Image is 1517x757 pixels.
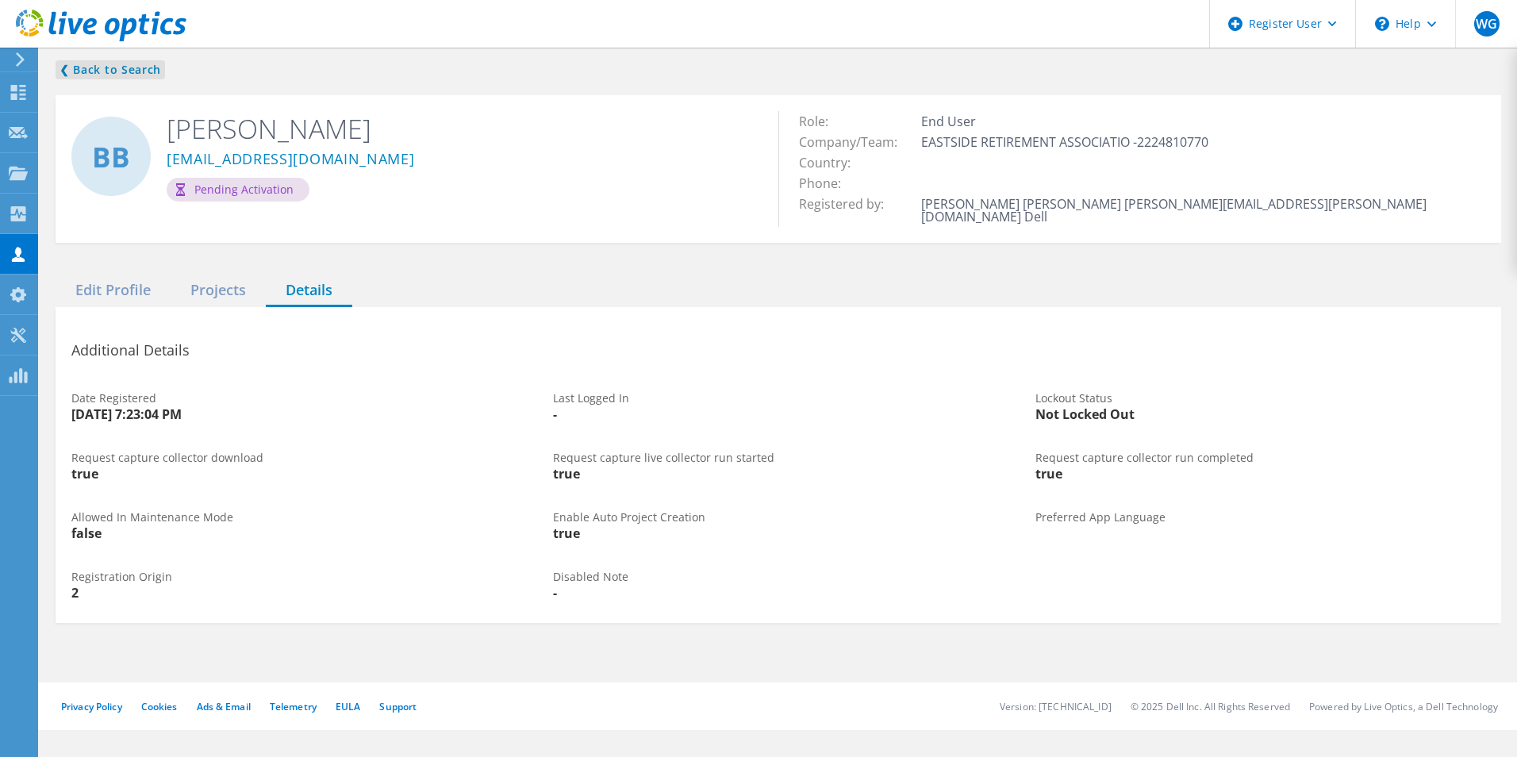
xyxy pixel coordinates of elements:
[266,275,352,307] div: Details
[917,111,1485,132] td: End User
[71,450,263,465] span: Request capture collector download
[1375,17,1389,31] svg: \n
[71,586,521,599] div: 2
[16,33,186,44] a: Live Optics Dashboard
[799,195,900,213] span: Registered by:
[553,408,1003,421] div: -
[171,275,266,307] div: Projects
[92,143,130,171] span: BB
[270,700,317,713] a: Telemetry
[1035,408,1485,421] div: Not Locked Out
[553,569,628,584] span: Disabled Note
[1000,700,1112,713] li: Version: [TECHNICAL_ID]
[1309,700,1498,713] li: Powered by Live Optics, a Dell Technology
[56,60,165,79] a: Back to search
[167,178,309,202] div: Pending Activation
[799,113,844,130] span: Role:
[71,408,521,421] div: [DATE] 7:23:04 PM
[56,275,171,307] div: Edit Profile
[71,509,233,525] span: Allowed In Maintenance Mode
[553,509,705,525] span: Enable Auto Project Creation
[141,700,178,713] a: Cookies
[1131,700,1290,713] li: © 2025 Dell Inc. All Rights Reserved
[71,390,156,405] span: Date Registered
[553,390,629,405] span: Last Logged In
[167,152,415,168] a: [EMAIL_ADDRESS][DOMAIN_NAME]
[553,467,1003,480] div: true
[921,133,1224,151] span: EASTSIDE RETIREMENT ASSOCIATIO -2224810770
[799,154,866,171] span: Country:
[336,700,360,713] a: EULA
[71,569,172,584] span: Registration Origin
[553,450,774,465] span: Request capture live collector run started
[1035,450,1254,465] span: Request capture collector run completed
[71,467,521,480] div: true
[553,586,1485,599] div: -
[553,527,1003,540] div: true
[1035,390,1112,405] span: Lockout Status
[1035,509,1166,525] span: Preferred App Language
[71,339,1485,361] h3: Additional Details
[61,700,122,713] a: Privacy Policy
[167,111,755,146] h2: [PERSON_NAME]
[1035,467,1485,480] div: true
[917,194,1485,227] td: [PERSON_NAME] [PERSON_NAME] [PERSON_NAME][EMAIL_ADDRESS][PERSON_NAME][DOMAIN_NAME] Dell
[799,175,857,192] span: Phone:
[71,527,521,540] div: false
[1476,17,1497,30] span: WG
[379,700,417,713] a: Support
[197,700,251,713] a: Ads & Email
[799,133,913,151] span: Company/Team:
